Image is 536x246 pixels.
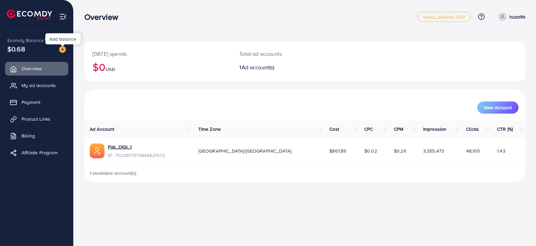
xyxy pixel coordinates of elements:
[59,13,67,20] img: menu
[5,95,68,109] a: Payment
[5,79,68,92] a: My ad accounts
[92,60,223,73] h2: $0
[466,126,479,132] span: Clicks
[22,82,56,89] span: My ad accounts
[198,148,292,154] span: [GEOGRAPHIC_DATA]/[GEOGRAPHIC_DATA]
[5,112,68,126] a: Product Links
[108,143,165,150] a: Pak_DIGI_1
[394,126,403,132] span: CPM
[22,149,57,156] span: Affiliate Program
[509,13,525,21] p: huzaifa
[7,44,25,54] span: $0.68
[329,148,346,154] span: $867.89
[108,152,165,159] span: ID: 7523897973848621072
[364,148,377,154] span: $0.02
[45,33,81,44] div: Add balance
[364,126,373,132] span: CPC
[7,37,44,44] span: Ecomdy Balance
[5,129,68,142] a: Billing
[477,101,519,114] button: New Account
[22,65,42,72] span: Overview
[423,148,444,154] span: 3,355,473
[5,62,68,75] a: Overview
[106,66,115,73] span: USD
[242,64,275,71] span: Ad account(s)
[394,148,406,154] span: $0.26
[329,126,339,132] span: Cost
[497,126,513,132] span: CTR (%)
[59,46,66,53] img: image
[466,148,480,154] span: 48,105
[84,12,124,22] h3: Overview
[90,143,105,158] img: ic-ads-acc.e4c84228.svg
[92,50,223,58] p: [DATE] spends
[495,12,525,21] a: huzaifa
[497,148,505,154] span: 1.43
[423,15,465,19] span: metap_pakistan_002
[423,126,447,132] span: Impression
[507,216,531,241] iframe: Chat
[417,12,471,22] a: metap_pakistan_002
[90,126,115,132] span: Ad Account
[484,105,512,110] span: New Account
[5,146,68,159] a: Affiliate Program
[22,132,35,139] span: Billing
[22,116,50,122] span: Product Links
[7,9,52,20] img: logo
[239,64,333,71] h2: 1
[239,50,333,58] p: Total ad accounts
[198,126,221,132] span: Time Zone
[90,170,137,176] span: 1 available account(s)
[22,99,40,106] span: Payment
